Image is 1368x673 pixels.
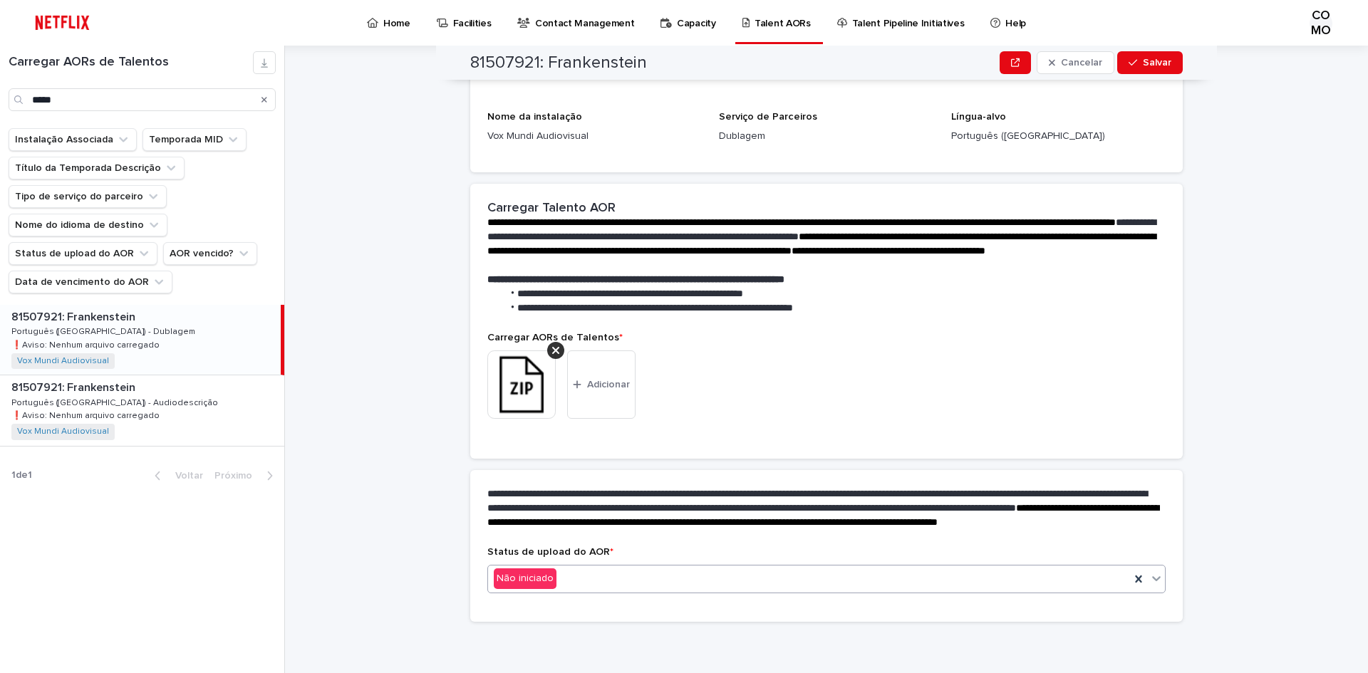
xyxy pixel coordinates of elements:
font: Vox Mundi Audiovisual [17,427,109,436]
button: Título da Temporada Descrição [9,157,185,179]
a: Vox Mundi Audiovisual [17,356,109,366]
font: Dublagem [719,131,765,141]
button: AOR vencido? [163,242,257,265]
font: ❗️Aviso: Nenhum arquivo carregado [11,341,160,350]
button: Tipo de serviço do parceiro [9,185,167,208]
font: Próximo [214,471,252,481]
input: Procurar [9,88,276,111]
font: Serviço de Parceiros [719,112,817,122]
font: 81507921: Frankenstein [11,382,135,393]
img: ifQbXi3ZQGMSEF7WDB7W [28,9,96,37]
font: Adicionar [587,380,630,390]
button: Temporada MID [142,128,247,151]
button: Nome do idioma de destino [9,214,167,236]
font: Português ([GEOGRAPHIC_DATA]) [951,131,1105,141]
button: Data de vencimento do AOR [9,271,172,293]
font: Vox Mundi Audiovisual [487,131,589,141]
font: 1 [28,470,32,480]
font: ❗️Aviso: Nenhum arquivo carregado [11,412,160,420]
button: Voltar [143,469,209,482]
button: Adicionar [567,350,636,419]
font: Cancelar [1061,58,1102,68]
font: Língua-alvo [951,112,1006,122]
font: Status de upload do AOR [487,547,610,557]
font: 81507921: Frankenstein [470,54,647,71]
font: Não iniciado [497,573,554,583]
font: Nome da instalação [487,112,582,122]
font: 81507921: Frankenstein [11,311,135,323]
font: COMO [1311,9,1330,38]
font: 1 [11,470,16,480]
font: Carregar Talento AOR [487,202,616,214]
button: Instalação Associada [9,128,137,151]
button: Próximo [209,469,284,482]
font: de [16,470,28,480]
button: Salvar [1117,51,1183,74]
font: Português ([GEOGRAPHIC_DATA]) - Dublagem [11,328,195,336]
a: Vox Mundi Audiovisual [17,427,109,437]
button: Status de upload do AOR [9,242,157,265]
font: Carregar AORs de Talentos [487,333,619,343]
font: Vox Mundi Audiovisual [17,357,109,365]
font: Português ([GEOGRAPHIC_DATA]) - Audiodescrição [11,399,218,407]
button: Cancelar [1037,51,1114,74]
font: Carregar AORs de Talentos [9,56,169,68]
font: Voltar [175,471,203,481]
font: Salvar [1143,58,1171,68]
